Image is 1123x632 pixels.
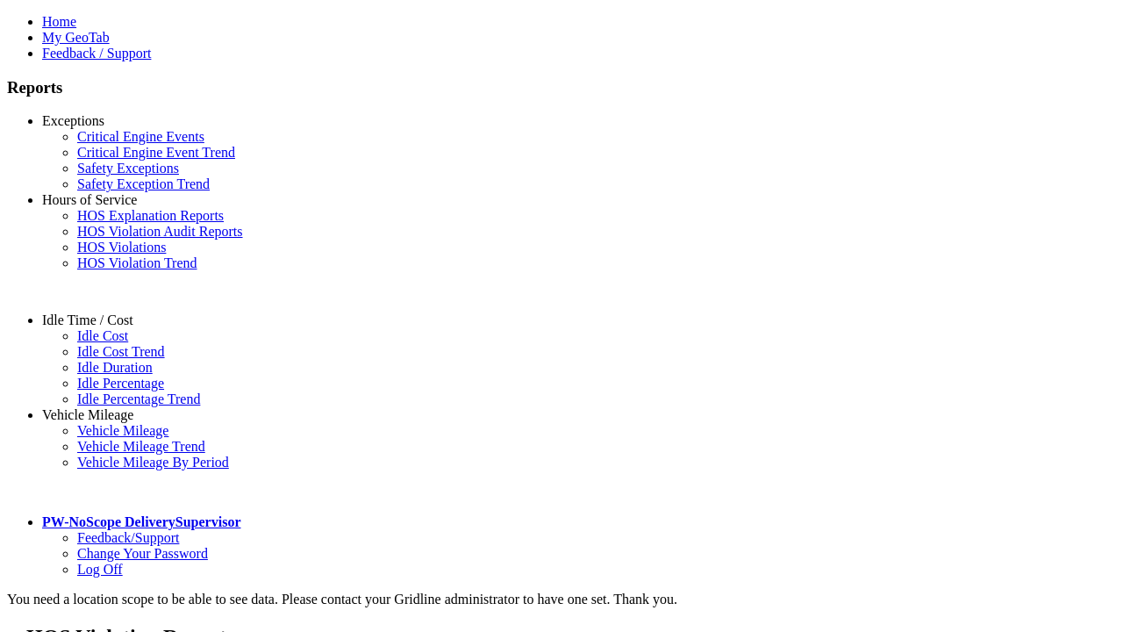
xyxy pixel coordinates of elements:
[7,592,1116,607] div: You need a location scope to be able to see data. Please contact your Gridline administrator to h...
[77,391,200,406] a: Idle Percentage Trend
[77,546,208,561] a: Change Your Password
[77,240,166,255] a: HOS Violations
[77,176,210,191] a: Safety Exception Trend
[77,562,123,577] a: Log Off
[42,113,104,128] a: Exceptions
[77,129,204,144] a: Critical Engine Events
[77,344,165,359] a: Idle Cost Trend
[77,255,197,270] a: HOS Violation Trend
[77,161,179,176] a: Safety Exceptions
[42,30,110,45] a: My GeoTab
[42,14,76,29] a: Home
[42,312,133,327] a: Idle Time / Cost
[77,145,235,160] a: Critical Engine Event Trend
[77,360,153,375] a: Idle Duration
[77,455,229,470] a: Vehicle Mileage By Period
[77,423,168,438] a: Vehicle Mileage
[7,78,1116,97] h3: Reports
[77,439,205,454] a: Vehicle Mileage Trend
[42,46,151,61] a: Feedback / Support
[42,514,240,529] a: PW-NoScope DeliverySupervisor
[77,376,164,391] a: Idle Percentage
[77,530,179,545] a: Feedback/Support
[77,224,243,239] a: HOS Violation Audit Reports
[42,192,137,207] a: Hours of Service
[77,328,128,343] a: Idle Cost
[77,208,224,223] a: HOS Explanation Reports
[42,407,133,422] a: Vehicle Mileage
